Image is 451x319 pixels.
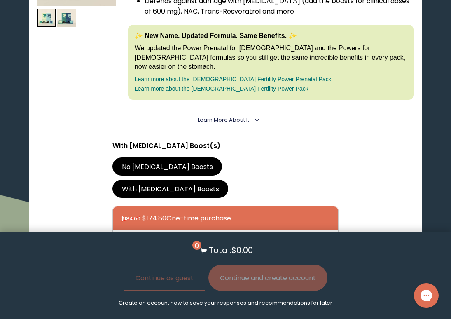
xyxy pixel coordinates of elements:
[410,280,443,311] iframe: Gorgias live chat messenger
[208,265,327,291] button: Continue and create account
[112,157,222,176] label: No [MEDICAL_DATA] Boosts
[119,299,332,307] p: Create an account now to save your responses and recommendations for later
[124,265,205,291] button: Continue as guest
[135,85,308,92] a: Learn more about the [DEMOGRAPHIC_DATA] Fertility Power Pack
[209,244,253,256] p: Total: $0.00
[198,116,253,124] summary: Learn More About it <
[192,241,201,250] span: 0
[198,116,249,123] span: Learn More About it
[252,118,259,122] i: <
[57,9,76,27] img: thumbnail image
[37,9,56,27] img: thumbnail image
[135,32,297,39] strong: ✨ New Name. Updated Formula. Same Benefits. ✨
[135,76,332,82] a: Learn more about the [DEMOGRAPHIC_DATA] Fertility Power Prenatal Pack
[112,141,338,151] p: With [MEDICAL_DATA] Boost(s)
[135,44,407,71] p: We updated the Power Prenatal for [DEMOGRAPHIC_DATA] and the Powers for [DEMOGRAPHIC_DATA] formul...
[112,180,228,198] label: With [MEDICAL_DATA] Boosts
